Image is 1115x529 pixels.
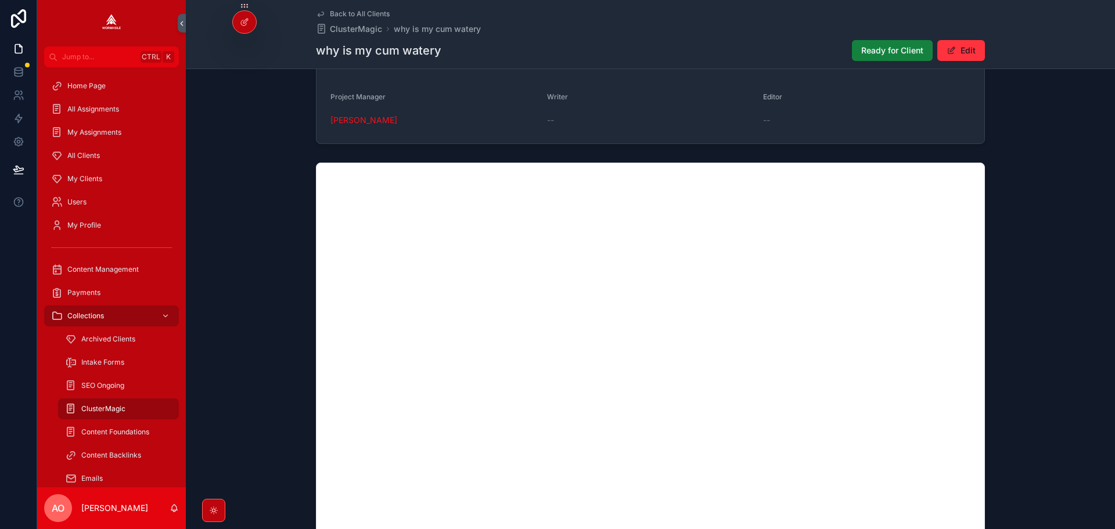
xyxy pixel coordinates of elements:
span: Archived Clients [81,334,135,344]
a: Payments [44,282,179,303]
span: K [164,52,173,62]
a: [PERSON_NAME] [330,114,397,126]
a: Archived Clients [58,329,179,350]
span: All Clients [67,151,100,160]
a: All Assignments [44,99,179,120]
span: Ready for Client [861,45,923,56]
span: Payments [67,288,100,297]
span: My Clients [67,174,102,183]
span: All Assignments [67,105,119,114]
span: Project Manager [330,92,386,101]
a: Intake Forms [58,352,179,373]
a: Users [44,192,179,213]
span: My Profile [67,221,101,230]
h1: why is my cum watery [316,42,441,59]
a: why is my cum watery [394,23,481,35]
span: Collections [67,311,104,321]
a: All Clients [44,145,179,166]
span: Users [67,197,87,207]
span: Intake Forms [81,358,124,367]
a: Content Backlinks [58,445,179,466]
a: Content Management [44,259,179,280]
span: ClusterMagic [330,23,382,35]
p: [PERSON_NAME] [81,502,148,514]
a: Back to All Clients [316,9,390,19]
span: -- [547,114,554,126]
span: Ctrl [141,51,161,63]
span: Jump to... [62,52,136,62]
span: Content Backlinks [81,451,141,460]
a: ClusterMagic [316,23,382,35]
span: SEO Ongoing [81,381,124,390]
div: scrollable content [37,67,186,487]
a: My Profile [44,215,179,236]
span: Emails [81,474,103,483]
span: Writer [547,92,568,101]
span: ClusterMagic [81,404,125,413]
img: App logo [102,14,121,33]
a: Home Page [44,75,179,96]
a: My Assignments [44,122,179,143]
a: Collections [44,305,179,326]
span: Content Management [67,265,139,274]
span: My Assignments [67,128,121,137]
a: Emails [58,468,179,489]
span: Back to All Clients [330,9,390,19]
button: Edit [937,40,985,61]
a: My Clients [44,168,179,189]
span: Editor [763,92,782,101]
button: Ready for Client [852,40,933,61]
a: ClusterMagic [58,398,179,419]
span: Home Page [67,81,106,91]
a: Content Foundations [58,422,179,442]
a: SEO Ongoing [58,375,179,396]
span: Content Foundations [81,427,149,437]
button: Jump to...CtrlK [44,46,179,67]
span: -- [763,114,770,126]
span: AO [52,501,64,515]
